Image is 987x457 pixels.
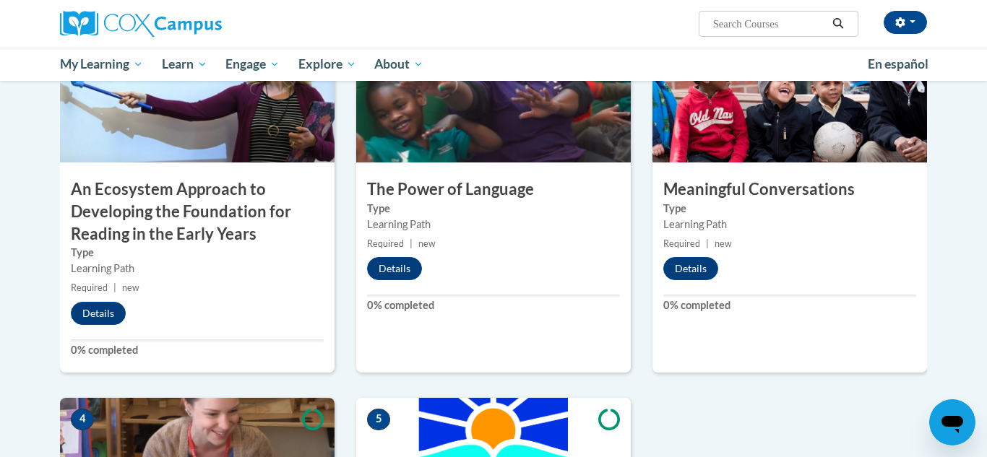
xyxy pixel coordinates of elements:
[298,56,356,73] span: Explore
[418,238,436,249] span: new
[366,48,434,81] a: About
[60,11,335,37] a: Cox Campus
[367,297,620,313] label: 0% completed
[712,15,827,32] input: Search Courses
[663,297,916,313] label: 0% completed
[113,282,116,293] span: |
[827,15,849,32] button: Search
[663,217,916,232] div: Learning Path
[71,409,94,430] span: 4
[71,245,324,261] label: Type
[715,238,732,249] span: new
[868,56,928,71] span: En español
[162,56,207,73] span: Learn
[51,48,152,81] a: My Learning
[356,18,631,162] img: Course Image
[60,178,335,245] h3: An Ecosystem Approach to Developing the Foundation for Reading in the Early Years
[367,257,422,280] button: Details
[652,178,927,201] h3: Meaningful Conversations
[71,282,108,293] span: Required
[71,342,324,358] label: 0% completed
[374,56,423,73] span: About
[663,238,700,249] span: Required
[38,48,949,81] div: Main menu
[60,56,143,73] span: My Learning
[216,48,289,81] a: Engage
[410,238,413,249] span: |
[289,48,366,81] a: Explore
[663,201,916,217] label: Type
[858,49,938,79] a: En español
[367,201,620,217] label: Type
[367,409,390,430] span: 5
[225,56,280,73] span: Engage
[652,18,927,162] img: Course Image
[356,178,631,201] h3: The Power of Language
[71,302,126,325] button: Details
[884,11,927,34] button: Account Settings
[929,399,975,445] iframe: Button to launch messaging window
[152,48,217,81] a: Learn
[122,282,139,293] span: new
[663,257,718,280] button: Details
[60,11,222,37] img: Cox Campus
[367,217,620,232] div: Learning Path
[71,261,324,277] div: Learning Path
[706,238,709,249] span: |
[367,238,404,249] span: Required
[60,18,335,162] img: Course Image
